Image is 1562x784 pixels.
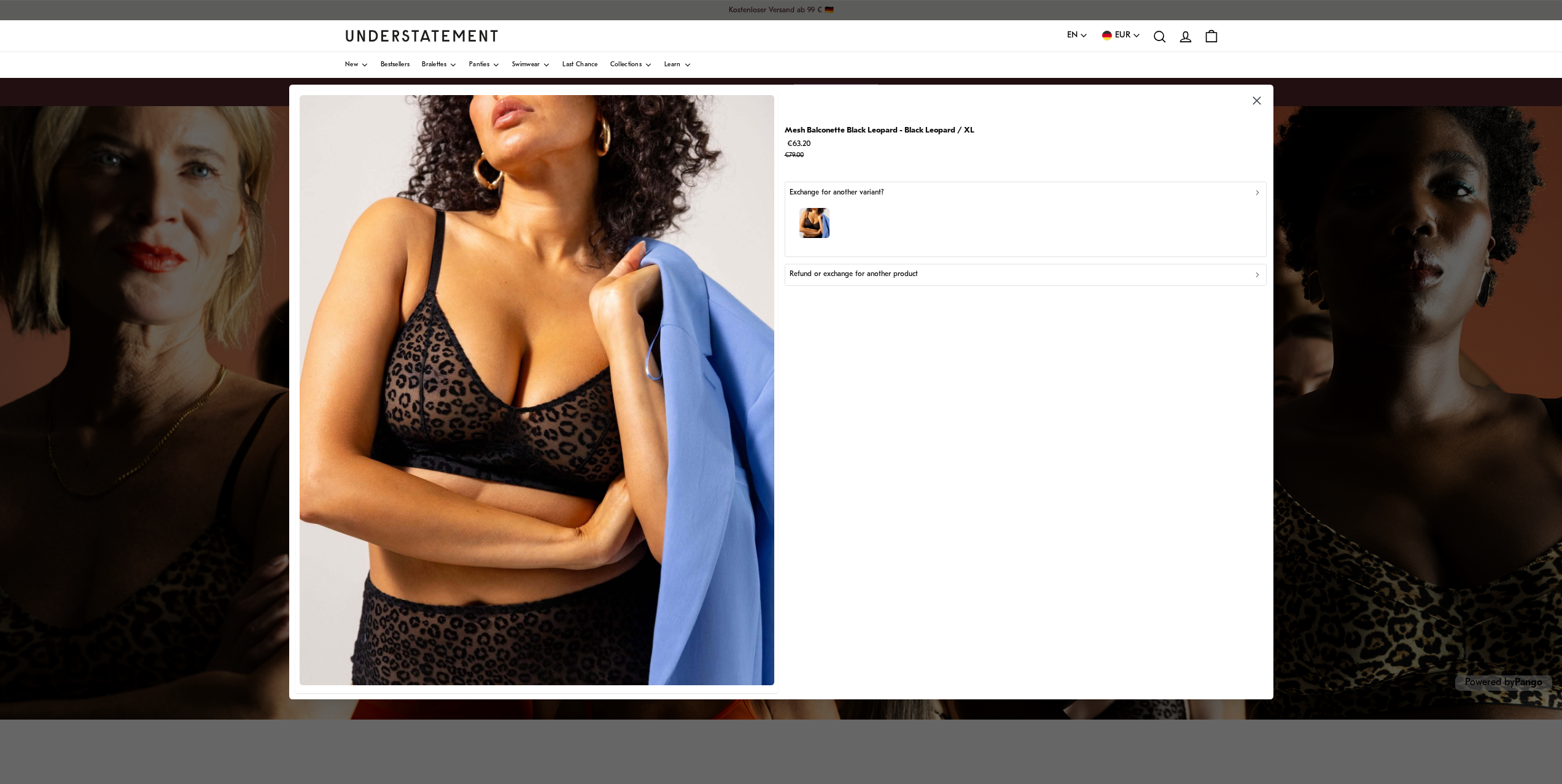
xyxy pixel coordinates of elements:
span: New [345,62,358,68]
a: Collections [610,52,652,78]
strike: €79.00 [784,152,803,159]
a: Swimwear [512,52,550,78]
a: Bestsellers [381,52,410,78]
button: Refund or exchange for another product [784,263,1267,285]
span: Last Chance [562,62,597,68]
a: Last Chance [562,52,597,78]
span: Bestsellers [381,62,410,68]
span: Collections [610,62,642,68]
img: WIPO-BRA-017-XL-Black-leopard_3_b8d4e841-25f6-472f-9b13-75e9024b26b5.jpg [300,95,774,685]
a: Bralettes [422,52,457,78]
p: €63.20 [784,137,974,162]
a: New [345,52,368,78]
span: Bralettes [422,62,446,68]
p: Mesh Balconette Black Leopard - Black Leopard / XL [784,124,974,137]
button: EN [1067,29,1088,42]
button: Exchange for another variant?model-name=Saffi|model-size=XL [784,182,1267,257]
span: Panties [469,62,489,68]
button: EUR [1100,29,1141,42]
img: model-name=Saffi|model-size=XL [799,208,830,238]
p: Refund or exchange for another product [790,269,918,280]
p: Exchange for another variant? [790,187,884,199]
a: Understatement Homepage [345,30,499,41]
span: EUR [1115,29,1130,42]
span: EN [1067,29,1078,42]
span: Learn [664,62,681,68]
span: Swimwear [512,62,540,68]
a: Panties [469,52,500,78]
a: Learn [664,52,691,78]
